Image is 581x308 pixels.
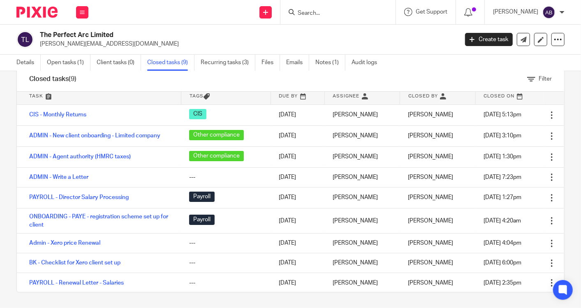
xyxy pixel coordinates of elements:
td: [PERSON_NAME] [324,253,400,273]
span: [DATE] 1:30pm [484,154,521,160]
h2: The Perfect Arc Limited [40,31,370,39]
a: Emails [286,55,309,71]
span: CIS [189,109,206,119]
span: [DATE] 1:27pm [484,195,521,200]
td: [PERSON_NAME] [324,234,400,253]
a: Admin - Xero price Renewal [29,240,100,246]
a: BK - Checklist for Xero client set up [29,260,120,266]
a: CIS - Monthly Returns [29,112,86,118]
td: [DATE] [271,125,324,146]
a: Client tasks (0) [97,55,141,71]
span: [PERSON_NAME] [408,174,454,180]
td: [DATE] [271,167,324,187]
span: [PERSON_NAME] [408,112,454,118]
a: ADMIN - Agent authority (HMRC taxes) [29,154,131,160]
td: [DATE] [271,146,324,167]
td: [PERSON_NAME] [324,187,400,208]
span: [DATE] 4:04pm [484,241,521,246]
a: Audit logs [352,55,383,71]
a: ADMIN - New client onboarding - Limited company [29,133,160,139]
span: [PERSON_NAME] [408,280,454,286]
a: Create task [465,33,513,46]
a: Open tasks (1) [47,55,90,71]
span: Get Support [416,9,447,15]
p: [PERSON_NAME] [493,8,538,16]
span: [DATE] 5:13pm [484,112,521,118]
th: Tags [181,88,271,104]
img: svg%3E [542,6,556,19]
span: [DATE] 6:00pm [484,260,521,266]
a: PAYROLL - Director Salary Processing [29,195,129,200]
a: Recurring tasks (3) [201,55,255,71]
div: --- [189,279,262,287]
span: [DATE] 3:10pm [484,133,521,139]
span: Other compliance [189,130,244,140]
td: [PERSON_NAME] [324,167,400,187]
td: [PERSON_NAME] [324,208,400,234]
a: Files [262,55,280,71]
div: --- [189,259,262,267]
span: [PERSON_NAME] [408,133,454,139]
input: Search [297,10,371,17]
td: [PERSON_NAME] [324,125,400,146]
span: Other compliance [189,151,244,161]
div: --- [189,173,262,181]
a: Notes (1) [315,55,345,71]
td: [DATE] [271,273,324,293]
td: [PERSON_NAME] [324,273,400,293]
img: svg%3E [16,31,34,48]
td: [DATE] [271,234,324,253]
a: Details [16,55,41,71]
p: [PERSON_NAME][EMAIL_ADDRESS][DOMAIN_NAME] [40,40,453,48]
a: Closed tasks (9) [147,55,194,71]
td: [PERSON_NAME] [324,146,400,167]
span: [DATE] 4:20am [484,218,521,224]
td: [PERSON_NAME] [324,104,400,125]
span: Payroll [189,192,215,202]
td: [DATE] [271,253,324,273]
a: ONBOARDING - PAYE - registration scheme set up for client [29,214,168,228]
span: Filter [539,76,552,82]
a: ADMIN - Write a Letter [29,174,88,180]
img: Pixie [16,7,58,18]
span: Payroll [189,215,215,225]
div: --- [189,239,262,247]
td: [DATE] [271,208,324,234]
span: [DATE] 2:35pm [484,280,521,286]
span: [DATE] 7:23pm [484,174,521,180]
span: [PERSON_NAME] [408,195,454,200]
h1: Closed tasks [29,75,76,83]
td: [DATE] [271,187,324,208]
span: [PERSON_NAME] [408,218,454,224]
span: [PERSON_NAME] [408,241,454,246]
span: (9) [69,76,76,82]
span: [PERSON_NAME] [408,260,454,266]
td: [DATE] [271,104,324,125]
span: [PERSON_NAME] [408,154,454,160]
a: PAYROLL - Renewal Letter - Salaries [29,280,124,286]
